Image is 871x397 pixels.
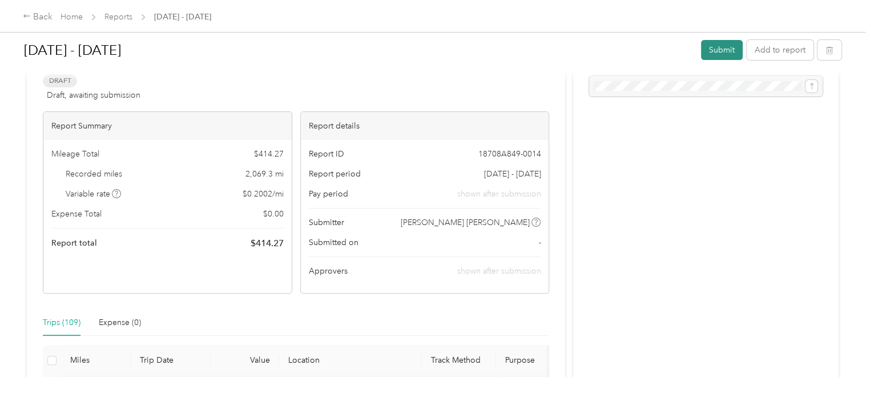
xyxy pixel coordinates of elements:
[104,12,132,22] a: Reports
[66,188,122,200] span: Variable rate
[51,237,97,249] span: Report total
[23,10,53,24] div: Back
[422,345,496,376] th: Track Method
[263,208,284,220] span: $ 0.00
[483,168,541,180] span: [DATE] - [DATE]
[457,266,541,276] span: shown after submission
[538,236,541,248] span: -
[243,188,284,200] span: $ 0.2002 / mi
[51,208,102,220] span: Expense Total
[457,188,541,200] span: shown after submission
[496,345,582,376] th: Purpose
[61,345,131,376] th: Miles
[43,112,292,140] div: Report Summary
[701,40,743,60] button: Submit
[51,148,99,160] span: Mileage Total
[747,40,813,60] button: Add to report
[61,12,83,22] a: Home
[211,345,279,376] th: Value
[301,112,549,140] div: Report details
[251,236,284,250] span: $ 414.27
[309,148,344,160] span: Report ID
[279,345,422,376] th: Location
[401,216,530,228] span: [PERSON_NAME] [PERSON_NAME]
[99,316,141,329] div: Expense (0)
[43,316,80,329] div: Trips (109)
[309,168,361,180] span: Report period
[807,333,871,397] iframe: Everlance-gr Chat Button Frame
[47,89,140,101] span: Draft, awaiting submission
[254,148,284,160] span: $ 414.27
[24,37,693,64] h1: Sep 1 - 30, 2025
[66,168,122,180] span: Recorded miles
[131,345,211,376] th: Trip Date
[478,148,541,160] span: 18708A849-0014
[154,11,211,23] span: [DATE] - [DATE]
[309,236,358,248] span: Submitted on
[309,265,348,277] span: Approvers
[245,168,284,180] span: 2,069.3 mi
[309,216,344,228] span: Submitter
[309,188,348,200] span: Pay period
